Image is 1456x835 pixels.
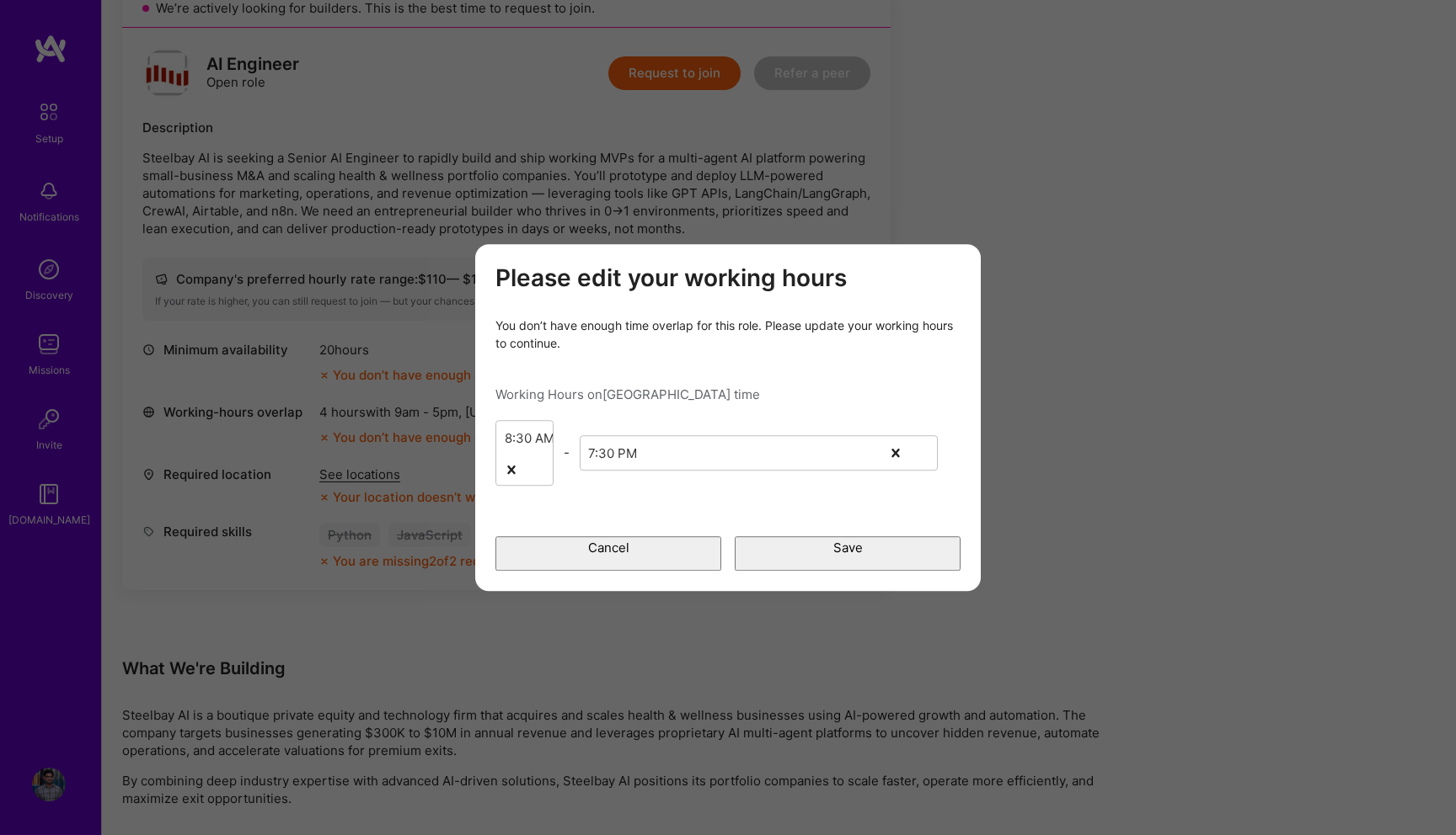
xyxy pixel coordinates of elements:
[918,449,926,457] i: icon Chevron
[495,316,961,352] div: You don’t have enough time overlap for this role. Please update your working hours to continue.
[475,244,981,591] div: modal
[588,444,637,461] div: 7:30 PM
[495,536,721,571] button: Cancel
[495,386,961,403] div: Working Hours on [GEOGRAPHIC_DATA] time
[505,428,554,446] div: 8:30 AM
[554,444,580,461] div: -
[735,536,961,571] button: Save
[495,264,961,293] h3: Please edit your working hours
[533,465,542,474] i: icon Chevron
